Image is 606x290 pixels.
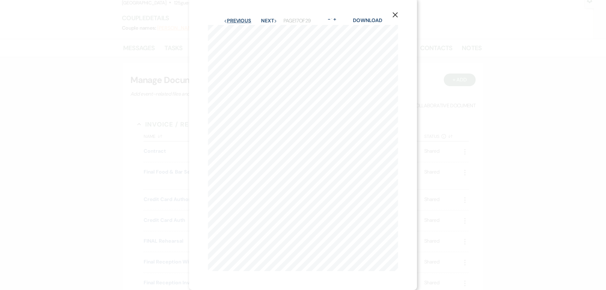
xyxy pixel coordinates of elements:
[224,18,251,23] button: Previous
[326,17,331,22] button: -
[353,17,382,24] a: Download
[283,17,311,25] p: Page 17 of 29
[332,17,337,22] button: +
[261,18,277,23] button: Next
